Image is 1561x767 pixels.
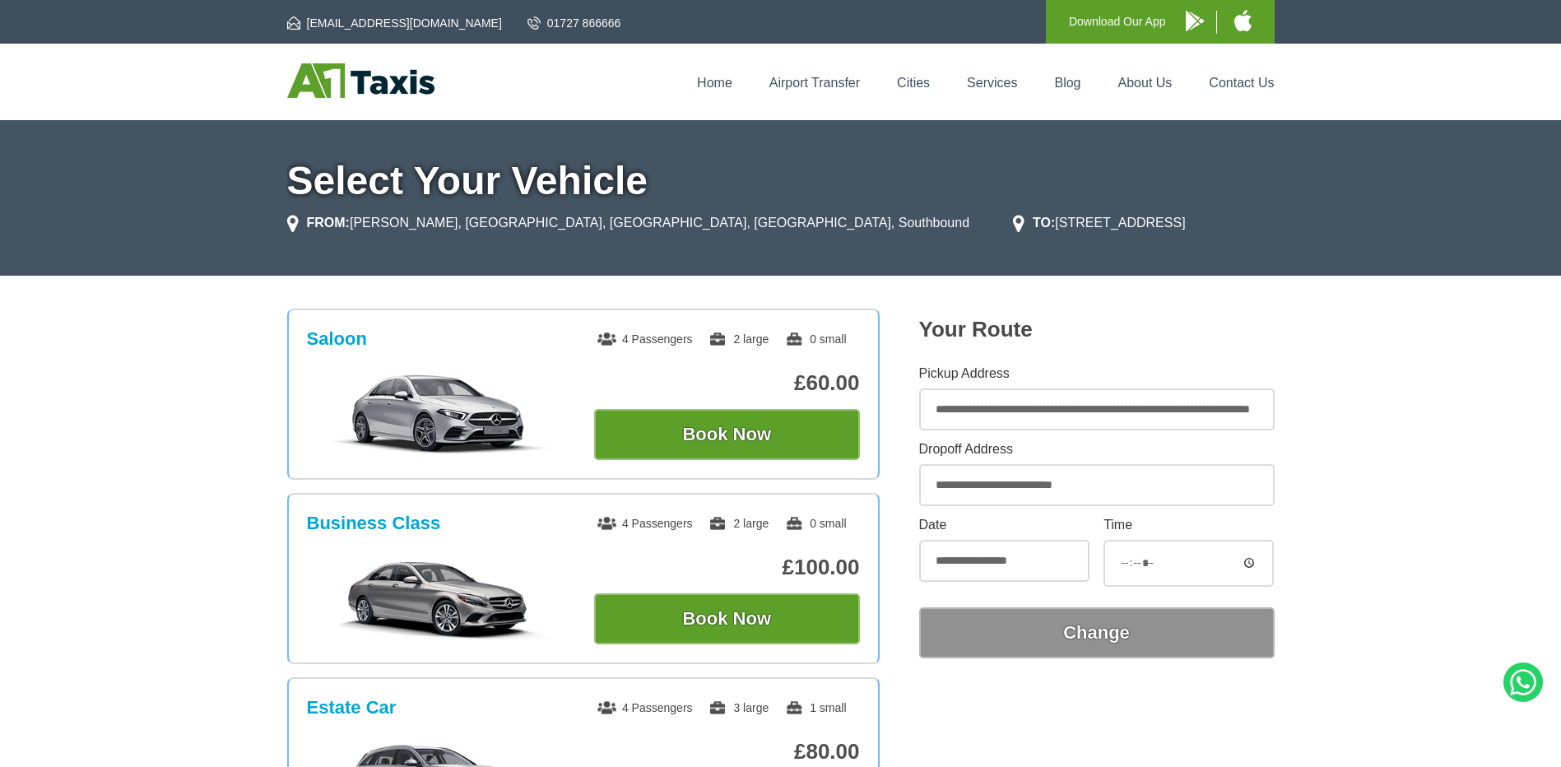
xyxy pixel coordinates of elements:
[697,76,732,90] a: Home
[307,697,397,718] h3: Estate Car
[919,443,1275,456] label: Dropoff Address
[594,370,860,396] p: £60.00
[1209,76,1274,90] a: Contact Us
[307,328,367,350] h3: Saloon
[919,367,1275,380] label: Pickup Address
[769,76,860,90] a: Airport Transfer
[1069,12,1166,32] p: Download Our App
[967,76,1017,90] a: Services
[527,15,621,31] a: 01727 866666
[597,701,693,714] span: 4 Passengers
[1033,216,1055,230] strong: TO:
[785,332,846,346] span: 0 small
[919,518,1089,532] label: Date
[708,701,769,714] span: 3 large
[1013,213,1186,233] li: [STREET_ADDRESS]
[287,213,970,233] li: [PERSON_NAME], [GEOGRAPHIC_DATA], [GEOGRAPHIC_DATA], [GEOGRAPHIC_DATA], Southbound
[1186,11,1204,31] img: A1 Taxis Android App
[919,607,1275,658] button: Change
[1118,76,1173,90] a: About Us
[594,593,860,644] button: Book Now
[597,517,693,530] span: 4 Passengers
[897,76,930,90] a: Cities
[287,63,434,98] img: A1 Taxis St Albans LTD
[594,409,860,460] button: Book Now
[1103,518,1274,532] label: Time
[287,15,502,31] a: [EMAIL_ADDRESS][DOMAIN_NAME]
[597,332,693,346] span: 4 Passengers
[594,739,860,765] p: £80.00
[315,557,563,639] img: Business Class
[287,161,1275,201] h1: Select Your Vehicle
[1054,76,1080,90] a: Blog
[307,216,350,230] strong: FROM:
[708,517,769,530] span: 2 large
[315,373,563,455] img: Saloon
[307,513,441,534] h3: Business Class
[919,317,1275,342] h2: Your Route
[594,555,860,580] p: £100.00
[708,332,769,346] span: 2 large
[785,701,846,714] span: 1 small
[785,517,846,530] span: 0 small
[1234,10,1252,31] img: A1 Taxis iPhone App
